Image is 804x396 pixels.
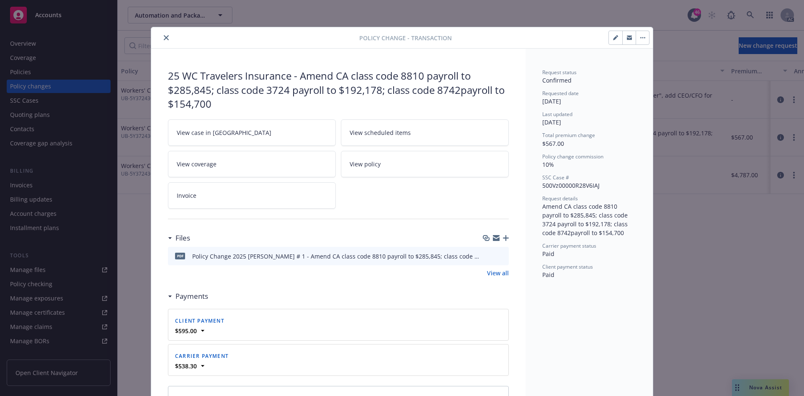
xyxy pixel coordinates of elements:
span: Client payment status [542,263,593,270]
span: Carrier payment status [542,242,596,249]
span: Policy change - Transaction [359,34,452,42]
div: Files [168,233,190,243]
span: Confirmed [542,76,572,84]
span: Amend CA class code 8810 payroll to $285,845; class code 3724 payroll to $192,178; class code 874... [542,202,629,237]
span: Client payment [175,317,224,324]
span: Policy change commission [542,153,603,160]
button: download file [484,252,491,261]
span: Invoice [177,191,196,200]
a: View scheduled items [341,119,509,146]
span: pdf [175,253,185,259]
strong: $595.00 [175,327,197,335]
a: View policy [341,151,509,177]
span: View policy [350,160,381,168]
div: Payments [168,291,208,302]
span: Requested date [542,90,579,97]
a: View coverage [168,151,336,177]
button: close [161,33,171,43]
span: View case in [GEOGRAPHIC_DATA] [177,128,271,137]
span: 500Vz00000R28V6IAJ [542,181,600,189]
span: Paid [542,250,554,258]
span: 10% [542,160,554,168]
span: Last updated [542,111,572,118]
span: [DATE] [542,97,561,105]
span: Carrier payment [175,352,229,360]
a: View case in [GEOGRAPHIC_DATA] [168,119,336,146]
a: View all [487,269,509,277]
h3: Payments [175,291,208,302]
span: Request status [542,69,577,76]
span: Total premium change [542,132,595,139]
span: View scheduled items [350,128,411,137]
h3: Files [175,233,190,243]
span: View coverage [177,160,216,168]
span: Request details [542,195,578,202]
span: $567.00 [542,140,564,148]
span: Paid [542,271,554,279]
span: [DATE] [542,118,561,126]
div: Policy Change 2025 [PERSON_NAME] # 1 - Amend CA class code 8810 payroll to $285,845; class code 3... [192,252,481,261]
div: 25 WC Travelers Insurance - Amend CA class code 8810 payroll to $285,845; class code 3724 payroll... [168,69,509,111]
a: Invoice [168,182,336,209]
button: preview file [498,252,505,261]
span: SSC Case # [542,174,569,181]
strong: $538.30 [175,362,197,370]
